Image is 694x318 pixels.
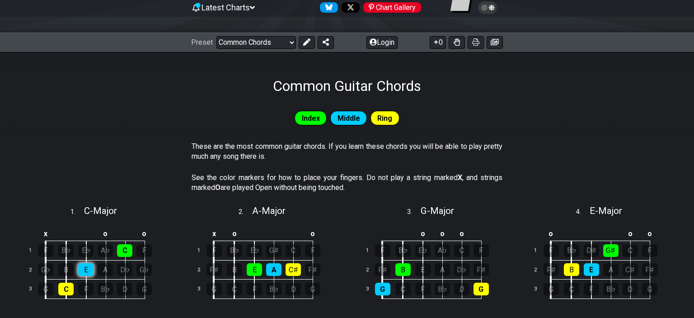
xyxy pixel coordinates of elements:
strong: O [215,183,220,192]
td: o [541,226,562,241]
td: o [303,226,323,241]
div: A [435,263,450,276]
div: E [415,263,431,276]
td: o [96,226,115,241]
p: See the color markers for how to place your fingers. Do not play a string marked , and strings ma... [192,173,502,193]
div: G [375,283,390,295]
td: o [620,226,640,241]
div: B♭ [227,244,242,257]
div: D [117,283,132,295]
td: x [204,226,225,241]
div: D [623,283,638,295]
td: o [640,226,659,241]
div: C [227,283,242,295]
div: E♭ [247,244,262,257]
td: o [413,226,433,241]
td: 2 [192,260,214,280]
td: 2 [23,260,45,280]
div: G♭ [136,263,152,276]
div: F [247,283,262,295]
span: Latest Charts [202,3,250,12]
div: D♭ [454,263,469,276]
div: F♯ [474,263,489,276]
span: Middle [338,112,360,125]
div: B♭ [435,283,450,295]
a: #fretflip at Pinterest [360,2,421,13]
div: B [395,263,411,276]
div: B [564,263,579,276]
div: G♯ [603,244,619,257]
button: 0 [430,36,446,49]
button: Print [468,36,484,49]
span: 4 . [576,207,590,217]
div: C [454,244,469,257]
div: C♯ [623,263,638,276]
span: Preset [191,38,213,47]
div: C [564,283,579,295]
span: Ring [377,112,392,125]
div: D [454,283,469,295]
span: 1 . [70,207,84,217]
a: Follow #fretflip at X [338,2,360,13]
td: o [452,226,471,241]
td: 1 [529,241,551,261]
div: B♭ [603,283,619,295]
div: G [136,283,152,295]
div: C [117,244,132,257]
h1: Common Guitar Chords [273,77,421,95]
td: 3 [192,280,214,299]
span: E - Major [590,205,622,216]
span: Index [302,112,320,125]
div: E [247,263,262,276]
div: D♯ [584,244,599,257]
div: F♯ [375,263,390,276]
span: 3 . [407,207,421,217]
td: 1 [23,241,45,261]
div: F♯ [544,263,559,276]
div: F [642,244,657,257]
a: Follow #fretflip at Bluesky [316,2,338,13]
div: C♯ [286,263,301,276]
select: Preset [216,36,296,49]
div: C [623,244,638,257]
div: G [544,283,559,295]
td: 1 [192,241,214,261]
span: A - Major [252,205,286,216]
div: F [78,283,94,295]
div: C [395,283,411,295]
div: E♭ [415,244,431,257]
td: 3 [529,280,551,299]
div: G [642,283,657,295]
div: B♭ [266,283,281,295]
div: F [375,244,390,257]
td: o [135,226,154,241]
td: 3 [23,280,45,299]
td: 1 [361,241,382,261]
span: C - Major [84,205,117,216]
div: F♯ [305,263,320,276]
div: A♭ [98,244,113,257]
button: Toggle Dexterity for all fretkits [449,36,465,49]
div: A [98,263,113,276]
button: Login [366,36,398,49]
div: G [305,283,320,295]
div: C [286,244,301,257]
div: B♭ [98,283,113,295]
div: B [227,263,242,276]
div: F [206,244,222,257]
span: Toggle light / dark theme [483,4,493,12]
div: F♯ [642,263,657,276]
div: A [266,263,281,276]
div: E [584,263,599,276]
td: o [432,226,452,241]
div: B♭ [564,244,579,257]
div: G♯ [266,244,281,257]
div: F [584,283,599,295]
div: E♭ [78,244,94,257]
div: G [38,283,53,295]
div: F [38,244,53,257]
div: Chart Gallery [363,2,421,13]
strong: X [458,173,462,182]
span: G - Major [421,205,454,216]
div: F [544,244,559,257]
